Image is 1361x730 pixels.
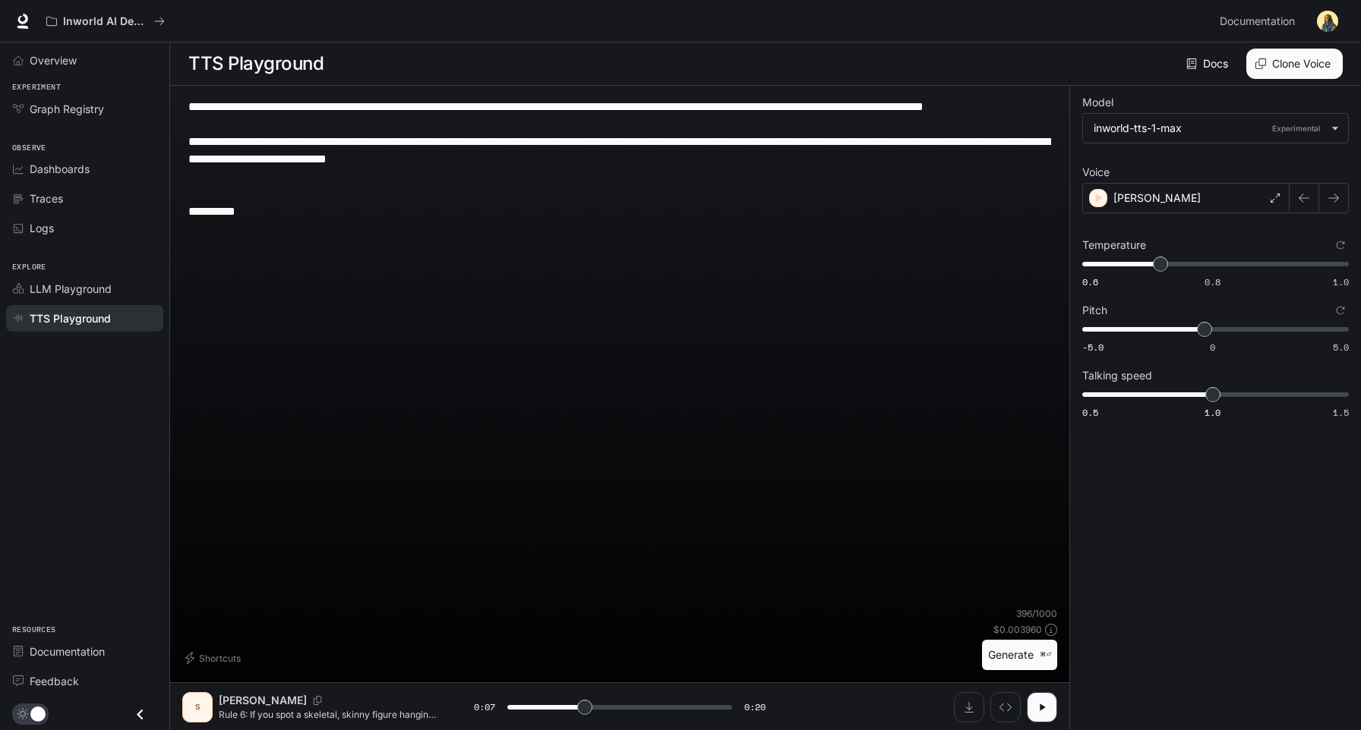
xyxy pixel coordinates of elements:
button: Download audio [954,692,984,722]
span: Overview [30,52,77,68]
span: Logs [30,220,54,236]
p: Model [1082,97,1113,108]
button: Reset to default [1332,302,1349,319]
a: LLM Playground [6,275,163,302]
span: 0.5 [1082,406,1098,419]
span: 1.5 [1333,406,1349,419]
div: inworld-tts-1-max [1094,121,1324,136]
p: $ 0.003960 [993,623,1042,636]
button: Generate⌘⏎ [982,640,1057,671]
span: 0:20 [744,700,766,715]
span: 0.6 [1082,275,1098,288]
span: 0:07 [474,700,495,715]
span: Dashboards [30,161,90,177]
button: Clone Voice [1246,49,1343,79]
span: 1.0 [1205,406,1220,419]
button: Close drawer [123,699,157,730]
p: [PERSON_NAME] [219,693,307,708]
button: All workspaces [39,6,172,36]
a: TTS Playground [6,305,163,332]
p: Talking speed [1082,370,1152,381]
a: Documentation [1214,6,1306,36]
span: TTS Playground [30,310,111,326]
p: Experimental [1269,121,1324,135]
a: Logs [6,215,163,241]
p: Pitch [1082,305,1107,316]
button: Inspect [990,692,1021,722]
p: Inworld AI Demos [63,15,148,28]
p: Rule 6: If you spot a skeletal, skinny figure hanging from the pull-up bars, doing endless repeti... [219,708,437,721]
p: [PERSON_NAME] [1113,190,1201,206]
a: Dashboards [6,156,163,182]
div: S [185,695,210,719]
img: User avatar [1317,11,1338,32]
p: ⌘⏎ [1040,650,1051,659]
span: Dark mode toggle [30,705,46,722]
span: Documentation [30,643,105,659]
span: 1.0 [1333,275,1349,288]
span: Graph Registry [30,101,104,117]
button: User avatar [1312,6,1343,36]
div: inworld-tts-1-maxExperimental [1083,114,1348,143]
span: Traces [30,190,63,206]
a: Traces [6,185,163,212]
button: Reset to default [1332,237,1349,253]
span: 5.0 [1333,341,1349,354]
a: Feedback [6,668,163,694]
a: Overview [6,47,163,74]
button: Copy Voice ID [307,696,328,705]
p: Voice [1082,167,1110,178]
span: LLM Playground [30,281,112,297]
button: Shortcuts [182,646,247,670]
h1: TTS Playground [188,49,324,79]
span: Documentation [1220,12,1295,31]
p: 396 / 1000 [1016,607,1057,620]
span: Feedback [30,673,79,689]
span: -5.0 [1082,341,1104,354]
a: Graph Registry [6,96,163,122]
span: 0 [1210,341,1215,354]
p: Temperature [1082,240,1146,250]
a: Documentation [6,638,163,665]
a: Docs [1183,49,1234,79]
span: 0.8 [1205,275,1220,288]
